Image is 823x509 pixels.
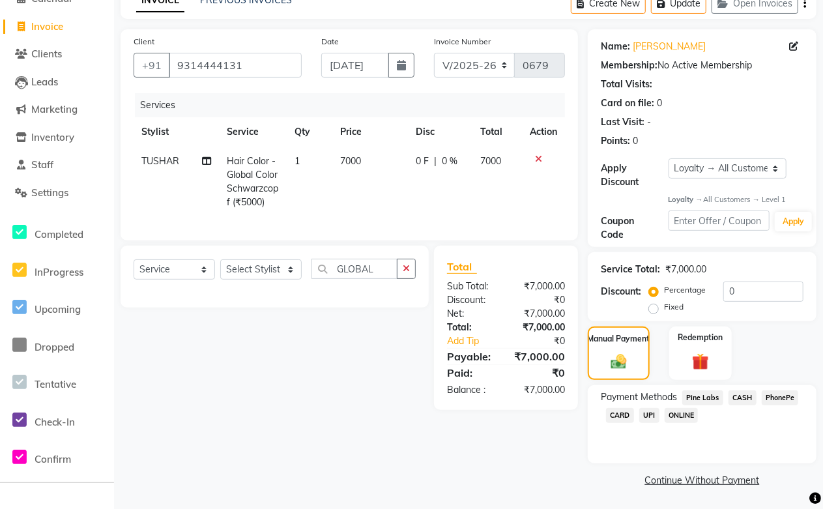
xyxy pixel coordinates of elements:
[588,333,650,345] label: Manual Payment
[3,75,111,90] a: Leads
[437,280,506,293] div: Sub Total:
[35,266,83,278] span: InProgress
[669,195,703,204] strong: Loyalty →
[601,40,630,53] div: Name:
[434,154,437,168] span: |
[437,383,506,397] div: Balance :
[135,93,575,117] div: Services
[601,134,630,148] div: Points:
[35,453,71,465] span: Confirm
[762,390,799,405] span: PhonePe
[639,408,659,423] span: UPI
[657,96,662,110] div: 0
[31,48,62,60] span: Clients
[408,117,473,147] th: Disc
[31,20,63,33] span: Invoice
[3,130,111,145] a: Inventory
[601,285,641,298] div: Discount:
[134,117,219,147] th: Stylist
[134,53,170,78] button: +91
[35,378,76,390] span: Tentative
[504,349,575,364] div: ₹7,000.00
[31,76,58,88] span: Leads
[3,186,111,201] a: Settings
[311,259,397,279] input: Search or Scan
[287,117,332,147] th: Qty
[437,321,506,334] div: Total:
[219,117,287,147] th: Service
[35,228,83,240] span: Completed
[3,158,111,173] a: Staff
[437,307,506,321] div: Net:
[601,96,654,110] div: Card on file:
[3,20,111,35] a: Invoice
[606,408,634,423] span: CARD
[601,78,652,91] div: Total Visits:
[3,102,111,117] a: Marketing
[633,134,638,148] div: 0
[169,53,302,78] input: Search by Name/Mobile/Email/Code
[606,353,631,370] img: _cash.svg
[227,155,278,208] span: Hair Color - Global Color Schwarzcopf (₹5000)
[522,117,565,147] th: Action
[601,263,660,276] div: Service Total:
[481,155,502,167] span: 7000
[31,186,68,199] span: Settings
[669,194,803,205] div: All Customers → Level 1
[442,154,457,168] span: 0 %
[665,408,699,423] span: ONLINE
[321,36,339,48] label: Date
[506,307,575,321] div: ₹7,000.00
[665,263,706,276] div: ₹7,000.00
[506,293,575,307] div: ₹0
[416,154,429,168] span: 0 F
[340,155,361,167] span: 7000
[601,214,669,242] div: Coupon Code
[473,117,522,147] th: Total
[517,334,575,348] div: ₹0
[664,284,706,296] label: Percentage
[601,59,657,72] div: Membership:
[3,47,111,62] a: Clients
[687,351,714,372] img: _gift.svg
[332,117,408,147] th: Price
[447,260,477,274] span: Total
[678,332,723,343] label: Redemption
[729,390,757,405] span: CASH
[295,155,300,167] span: 1
[664,301,684,313] label: Fixed
[437,365,506,381] div: Paid:
[506,280,575,293] div: ₹7,000.00
[775,212,812,231] button: Apply
[434,36,491,48] label: Invoice Number
[590,474,814,487] a: Continue Without Payment
[669,211,770,231] input: Enter Offer / Coupon Code
[506,383,575,397] div: ₹7,000.00
[35,341,74,353] span: Dropped
[437,349,504,364] div: Payable:
[601,59,803,72] div: No Active Membership
[601,162,669,189] div: Apply Discount
[633,40,706,53] a: [PERSON_NAME]
[134,36,154,48] label: Client
[506,365,575,381] div: ₹0
[601,390,677,404] span: Payment Methods
[35,303,81,315] span: Upcoming
[31,103,78,115] span: Marketing
[682,390,723,405] span: Pine Labs
[31,158,53,171] span: Staff
[437,293,506,307] div: Discount:
[506,321,575,334] div: ₹7,000.00
[601,115,644,129] div: Last Visit:
[35,416,75,428] span: Check-In
[647,115,651,129] div: -
[31,131,74,143] span: Inventory
[141,155,179,167] span: TUSHAR
[437,334,517,348] a: Add Tip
